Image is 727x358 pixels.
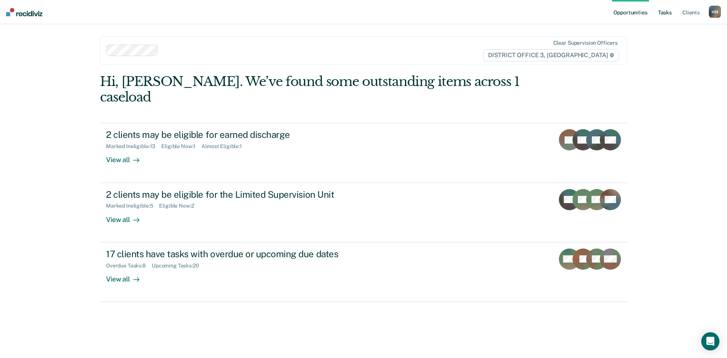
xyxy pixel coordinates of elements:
div: Marked Ineligible : 5 [106,203,159,209]
span: DISTRICT OFFICE 3, [GEOGRAPHIC_DATA] [483,49,619,61]
button: MM [709,6,721,18]
div: Hi, [PERSON_NAME]. We’ve found some outstanding items across 1 caseload [100,74,522,105]
div: Overdue Tasks : 8 [106,263,152,269]
div: Almost Eligible : 1 [201,143,248,150]
img: Recidiviz [6,8,42,16]
div: View all [106,209,148,224]
div: 2 clients may be eligible for earned discharge [106,129,372,140]
div: Upcoming Tasks : 20 [152,263,205,269]
div: 2 clients may be eligible for the Limited Supervision Unit [106,189,372,200]
div: View all [106,150,148,164]
div: Clear supervision officers [553,40,618,46]
div: M M [709,6,721,18]
div: View all [106,269,148,283]
div: Eligible Now : 2 [159,203,200,209]
div: Marked Ineligible : 13 [106,143,161,150]
div: Open Intercom Messenger [701,332,719,350]
a: 2 clients may be eligible for earned dischargeMarked Ineligible:13Eligible Now:1Almost Eligible:1... [100,123,627,183]
div: 17 clients have tasks with overdue or upcoming due dates [106,249,372,260]
div: Eligible Now : 1 [161,143,201,150]
a: 2 clients may be eligible for the Limited Supervision UnitMarked Ineligible:5Eligible Now:2View all [100,183,627,242]
a: 17 clients have tasks with overdue or upcoming due datesOverdue Tasks:8Upcoming Tasks:20View all [100,242,627,302]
